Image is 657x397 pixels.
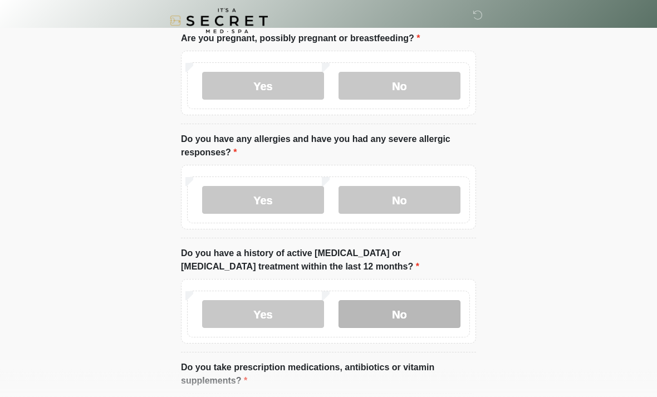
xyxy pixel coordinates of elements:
[202,72,324,100] label: Yes
[181,247,476,274] label: Do you have a history of active [MEDICAL_DATA] or [MEDICAL_DATA] treatment within the last 12 mon...
[202,301,324,329] label: Yes
[202,187,324,214] label: Yes
[339,72,460,100] label: No
[181,133,476,160] label: Do you have any allergies and have you had any severe allergic responses?
[339,301,460,329] label: No
[170,8,268,33] img: It's A Secret Med Spa Logo
[339,187,460,214] label: No
[181,361,476,388] label: Do you take prescription medications, antibiotics or vitamin supplements?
